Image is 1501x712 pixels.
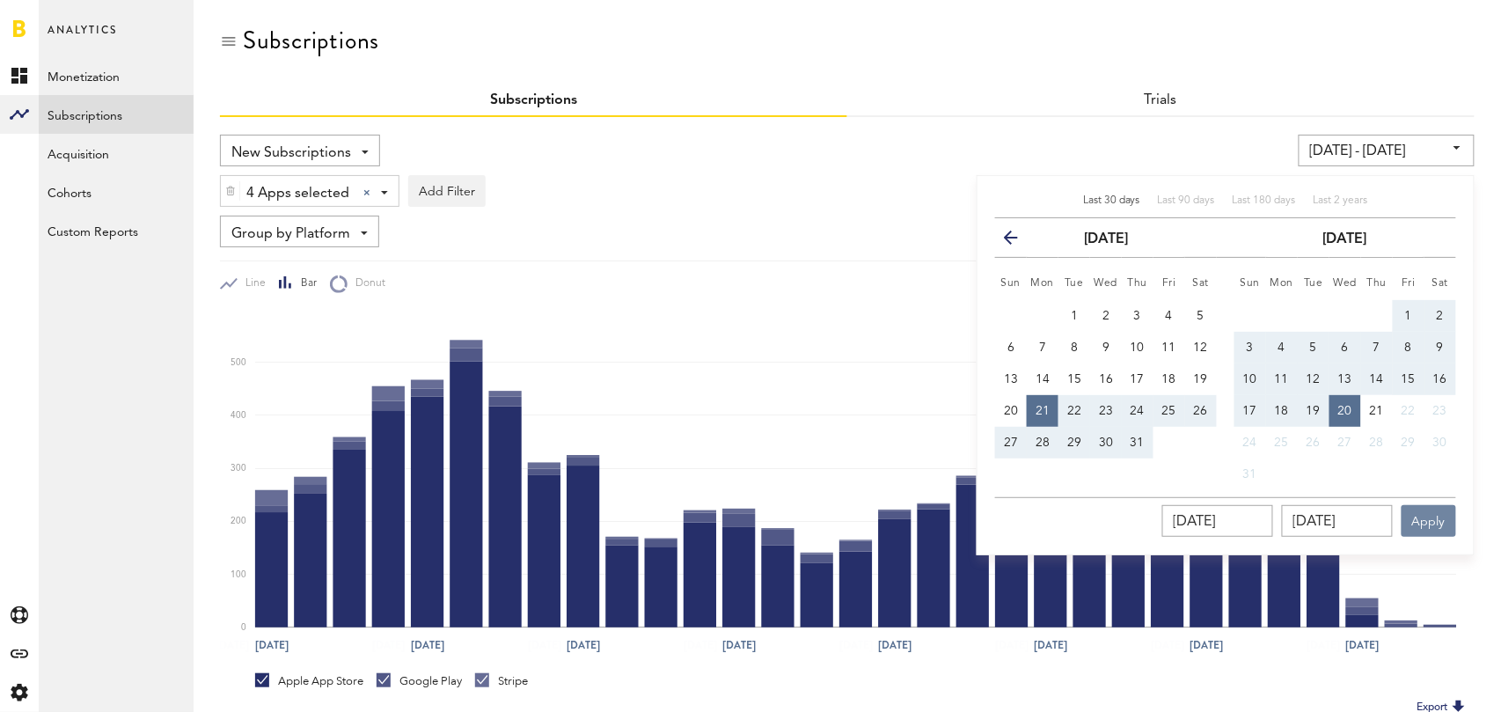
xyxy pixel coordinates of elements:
[1036,437,1050,449] span: 28
[1361,427,1393,459] button: 28
[995,395,1027,427] button: 20
[231,358,246,367] text: 500
[1329,427,1361,459] button: 27
[1001,278,1021,289] small: Sunday
[1361,363,1393,395] button: 14
[684,638,717,654] text: [DATE]
[1134,310,1141,322] span: 3
[1153,332,1185,363] button: 11
[1405,310,1412,322] span: 1
[1270,278,1294,289] small: Monday
[1402,405,1416,417] span: 22
[1329,395,1361,427] button: 20
[225,185,236,197] img: trash_awesome_blue.svg
[1185,395,1217,427] button: 26
[995,638,1029,654] text: [DATE]
[1307,405,1321,417] span: 19
[1036,405,1050,417] span: 21
[1234,459,1266,490] button: 31
[1304,278,1323,289] small: Tuesday
[1314,195,1368,206] span: Last 2 years
[1338,437,1352,449] span: 27
[1090,363,1122,395] button: 16
[1433,437,1447,449] span: 30
[255,638,289,654] text: [DATE]
[1310,341,1317,354] span: 5
[48,19,117,56] span: Analytics
[241,623,246,632] text: 0
[1027,427,1058,459] button: 28
[1004,373,1018,385] span: 13
[1266,363,1298,395] button: 11
[1282,505,1393,537] input: __/__/____
[1393,363,1424,395] button: 15
[1162,341,1176,354] span: 11
[1122,332,1153,363] button: 10
[1197,310,1204,322] span: 5
[1084,232,1128,246] strong: [DATE]
[1090,427,1122,459] button: 30
[1058,300,1090,332] button: 1
[1067,405,1081,417] span: 22
[1058,332,1090,363] button: 8
[1162,373,1176,385] span: 18
[1432,278,1449,289] small: Saturday
[528,638,561,654] text: [DATE]
[1058,363,1090,395] button: 15
[1424,363,1456,395] button: 16
[1402,505,1456,537] button: Apply
[1346,638,1380,654] text: [DATE]
[1099,437,1113,449] span: 30
[1095,278,1118,289] small: Wednesday
[1243,437,1257,449] span: 24
[1402,373,1416,385] span: 15
[1266,427,1298,459] button: 25
[1370,437,1384,449] span: 28
[1090,300,1122,332] button: 2
[1298,363,1329,395] button: 12
[1334,278,1358,289] small: Wednesday
[1004,437,1018,449] span: 27
[39,211,194,250] a: Custom Reports
[1102,341,1109,354] span: 9
[1329,332,1361,363] button: 6
[1307,638,1340,654] text: [DATE]
[1323,232,1367,246] strong: [DATE]
[1034,638,1067,654] text: [DATE]
[1275,373,1289,385] span: 11
[1145,93,1177,107] a: Trials
[1393,332,1424,363] button: 8
[1122,395,1153,427] button: 24
[243,26,379,55] div: Subscriptions
[1234,427,1266,459] button: 24
[39,56,194,95] a: Monetization
[1004,405,1018,417] span: 20
[1083,195,1140,206] span: Last 30 days
[1424,395,1456,427] button: 23
[1424,427,1456,459] button: 30
[475,673,528,689] div: Stripe
[1243,373,1257,385] span: 10
[1342,341,1349,354] span: 6
[1027,332,1058,363] button: 7
[1361,332,1393,363] button: 7
[839,638,873,654] text: [DATE]
[1298,395,1329,427] button: 19
[231,570,246,579] text: 100
[1065,278,1084,289] small: Tuesday
[231,219,350,249] span: Group by Platform
[1131,373,1145,385] span: 17
[1122,300,1153,332] button: 3
[1338,405,1352,417] span: 20
[1307,437,1321,449] span: 26
[1153,395,1185,427] button: 25
[1424,332,1456,363] button: 9
[1243,405,1257,417] span: 17
[567,638,600,654] text: [DATE]
[1099,373,1113,385] span: 16
[1153,300,1185,332] button: 4
[1329,363,1361,395] button: 13
[1233,195,1296,206] span: Last 180 days
[221,176,240,206] div: Delete
[1031,278,1055,289] small: Monday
